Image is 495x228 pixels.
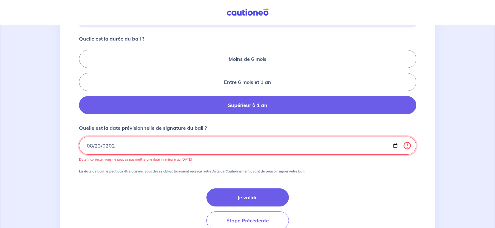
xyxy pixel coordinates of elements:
[79,50,416,68] label: Moins de 6 mois
[79,124,207,132] p: Quelle est la date prévisionnelle de signature du bail ?
[224,8,271,16] img: Cautioneo
[79,137,416,155] input: contract-date-placeholder
[206,188,289,206] button: Je valide
[79,35,144,42] p: Quelle est la durée du bail ?
[79,169,305,173] strong: La date de bail ne peut pas être passée, vous devez obligatoirement recevoir votre Acte de Cautio...
[79,73,416,91] label: Entre 6 mois et 1 an
[79,157,416,162] p: Date incorrecte, vous ne pouvez pas mettre une date inférieure au [DATE].
[79,96,416,114] label: Supérieur à 1 an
